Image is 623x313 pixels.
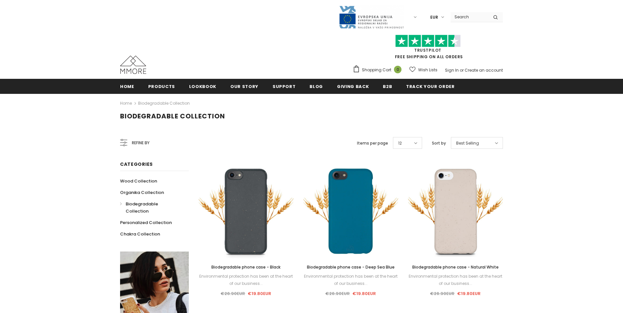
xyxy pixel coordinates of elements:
span: Wood Collection [120,178,157,184]
a: Home [120,99,132,107]
a: Organika Collection [120,187,164,198]
a: Create an account [465,67,503,73]
a: Trustpilot [414,47,441,53]
span: Chakra Collection [120,231,160,237]
span: Giving back [337,83,369,90]
span: support [273,83,296,90]
a: Wood Collection [120,175,157,187]
span: Blog [310,83,323,90]
a: Biodegradable phone case - Deep Sea Blue [303,264,398,271]
a: Our Story [230,79,258,94]
img: Trust Pilot Stars [395,35,461,47]
span: Biodegradable phone case - Natural White [412,264,499,270]
span: Our Story [230,83,258,90]
div: Environmental protection has been at the heart of our business... [303,273,398,287]
span: Biodegradable Collection [120,112,225,121]
span: Track your order [406,83,454,90]
span: €26.90EUR [325,290,350,297]
span: 0 [394,66,401,73]
span: EUR [430,14,438,21]
a: Biodegradable phone case - Black [199,264,294,271]
img: MMORE Cases [120,56,146,74]
a: Home [120,79,134,94]
div: Environmental protection has been at the heart of our business... [408,273,503,287]
span: Biodegradable phone case - Black [211,264,280,270]
span: or [460,67,464,73]
span: Wish Lists [418,67,437,73]
span: Personalized Collection [120,219,172,226]
span: FREE SHIPPING ON ALL ORDERS [353,38,503,60]
a: Products [148,79,175,94]
a: support [273,79,296,94]
span: Biodegradable Collection [126,201,158,214]
span: Biodegradable phone case - Deep Sea Blue [307,264,395,270]
span: Best Selling [456,140,479,147]
a: Lookbook [189,79,216,94]
a: B2B [383,79,392,94]
span: €19.80EUR [457,290,481,297]
img: Javni Razpis [339,5,404,29]
span: €26.90EUR [221,290,245,297]
div: Environmental protection has been at the heart of our business... [199,273,294,287]
span: Lookbook [189,83,216,90]
input: Search Site [451,12,488,22]
a: Wish Lists [409,64,437,76]
a: Sign In [445,67,459,73]
span: €19.80EUR [248,290,271,297]
a: Biodegradable Collection [120,198,182,217]
a: Personalized Collection [120,217,172,228]
span: Home [120,83,134,90]
label: Sort by [432,140,446,147]
a: Blog [310,79,323,94]
span: Products [148,83,175,90]
a: Javni Razpis [339,14,404,20]
span: B2B [383,83,392,90]
a: Biodegradable phone case - Natural White [408,264,503,271]
span: €26.90EUR [430,290,454,297]
span: Refine by [132,139,150,147]
span: Shopping Cart [362,67,391,73]
a: Track your order [406,79,454,94]
span: 12 [398,140,402,147]
a: Biodegradable Collection [138,100,190,106]
span: Categories [120,161,153,167]
a: Shopping Cart 0 [353,65,405,75]
a: Giving back [337,79,369,94]
label: Items per page [357,140,388,147]
a: Chakra Collection [120,228,160,240]
span: Organika Collection [120,189,164,196]
span: €19.80EUR [352,290,376,297]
